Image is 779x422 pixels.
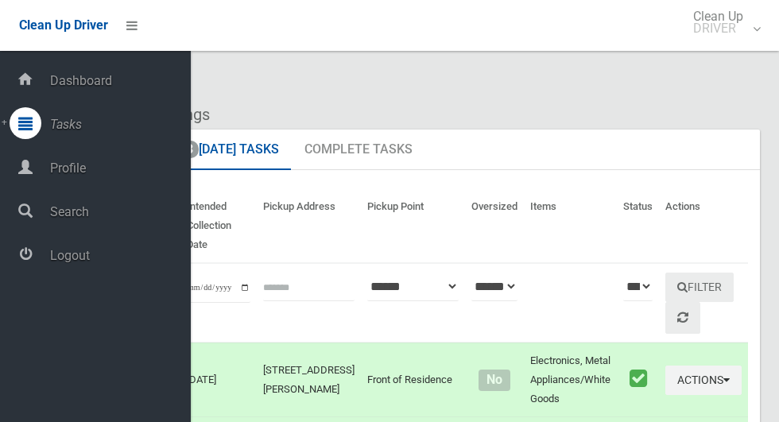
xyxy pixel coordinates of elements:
span: Clean Up Driver [19,17,108,33]
th: Pickup Address [257,189,361,263]
span: Profile [45,161,191,176]
a: Clean Up Driver [19,14,108,37]
span: Tasks [45,117,191,132]
h4: Normal sized [471,374,517,387]
button: Filter [665,273,734,302]
td: Electronics, Metal Appliances/White Goods [524,343,617,417]
th: Pickup Point [361,189,465,263]
i: Booking marked as collected. [630,368,647,389]
button: Actions [665,366,742,395]
a: 53[DATE] Tasks [161,130,291,171]
small: DRIVER [693,22,743,34]
th: Status [617,189,659,263]
span: Logout [45,248,191,263]
span: No [479,370,510,391]
th: Oversized [465,189,524,263]
span: Dashboard [45,73,191,88]
th: Intended Collection Date [180,189,257,263]
a: Complete Tasks [293,130,424,171]
td: Front of Residence [361,343,465,417]
span: Clean Up [685,10,759,34]
span: Search [45,204,191,219]
td: [DATE] [180,343,257,417]
th: Actions [659,189,748,263]
td: [STREET_ADDRESS][PERSON_NAME] [257,343,361,417]
th: Items [524,189,617,263]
